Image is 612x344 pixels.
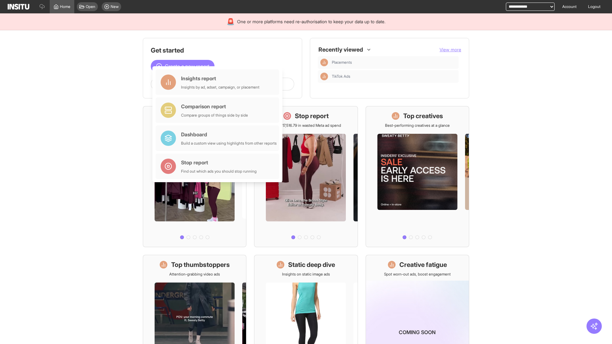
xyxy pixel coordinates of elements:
span: Home [60,4,70,9]
span: Placements [332,60,456,65]
div: Compare groups of things side by side [181,113,248,118]
div: Comparison report [181,103,248,110]
a: Stop reportSave £17,516.79 in wasted Meta ad spend [254,106,358,247]
div: Insights [320,59,328,66]
div: 🚨 [227,17,235,26]
h1: Get started [151,46,294,55]
span: One or more platforms need re-authorisation to keep your data up to date. [237,18,385,25]
span: Create a new report [165,62,209,70]
p: Save £17,516.79 in wasted Meta ad spend [271,123,341,128]
a: What's live nowSee all active ads instantly [143,106,246,247]
h1: Stop report [295,111,329,120]
img: Logo [8,4,29,10]
button: Create a new report [151,60,215,73]
div: Dashboard [181,131,277,138]
span: TikTok Ads [332,74,456,79]
h1: Top creatives [403,111,443,120]
span: Open [86,4,95,9]
p: Insights on static image ads [282,272,330,277]
div: Insights [320,73,328,80]
span: TikTok Ads [332,74,350,79]
p: Attention-grabbing video ads [169,272,220,277]
p: Best-performing creatives at a glance [385,123,450,128]
span: Placements [332,60,352,65]
a: Top creativesBest-performing creatives at a glance [366,106,469,247]
div: Insights report [181,75,259,82]
div: Build a custom view using highlights from other reports [181,141,277,146]
span: New [111,4,119,9]
div: Find out which ads you should stop running [181,169,257,174]
button: View more [440,47,461,53]
div: Insights by ad, adset, campaign, or placement [181,85,259,90]
div: Stop report [181,159,257,166]
h1: Top thumbstoppers [171,260,230,269]
span: View more [440,47,461,52]
h1: Static deep dive [288,260,335,269]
